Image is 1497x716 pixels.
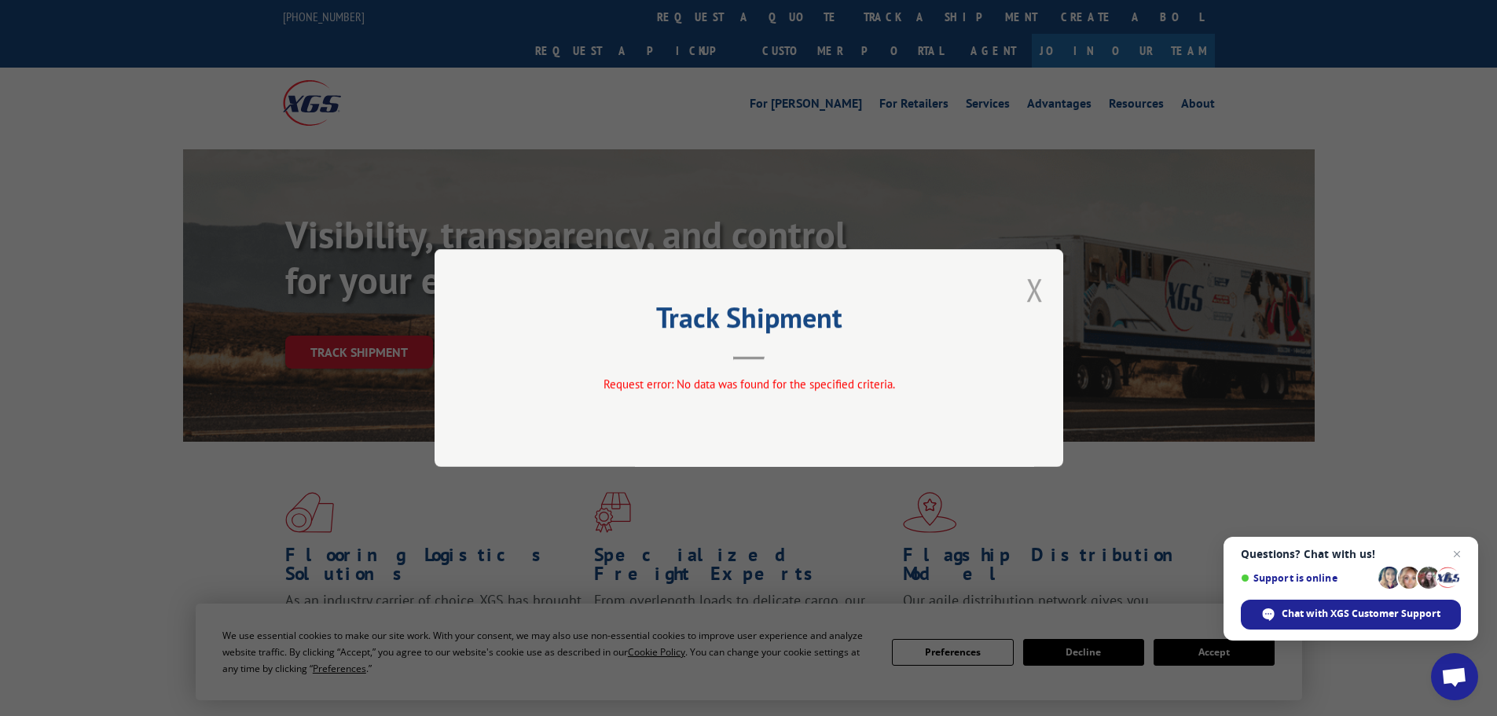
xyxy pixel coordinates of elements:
h2: Track Shipment [513,307,985,336]
div: Chat with XGS Customer Support [1241,600,1461,630]
span: Request error: No data was found for the specified criteria. [603,376,894,391]
button: Close modal [1026,269,1044,310]
div: Open chat [1431,653,1478,700]
span: Chat with XGS Customer Support [1282,607,1440,621]
span: Close chat [1447,545,1466,564]
span: Support is online [1241,572,1373,584]
span: Questions? Chat with us! [1241,548,1461,560]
